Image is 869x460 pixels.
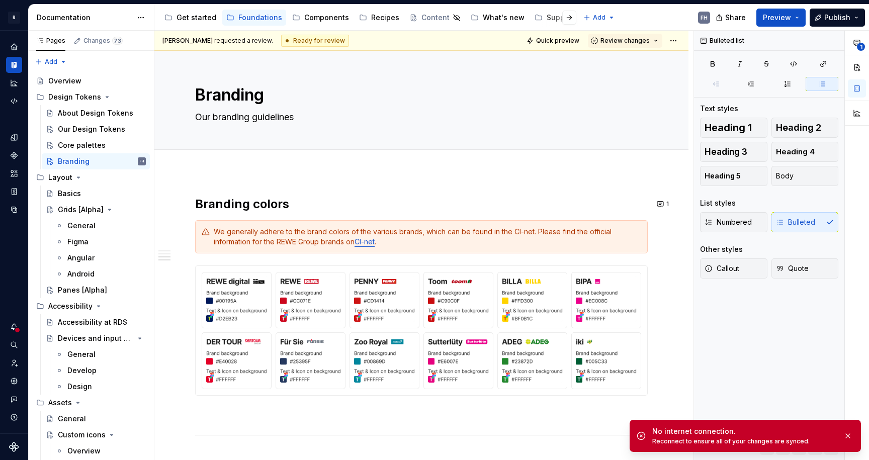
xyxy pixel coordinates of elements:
div: Layout [48,172,72,182]
a: Analytics [6,75,22,91]
div: Page tree [160,8,578,28]
span: Add [45,58,57,66]
div: Accessibility at RDS [58,317,127,327]
div: Devices and input methods [58,333,134,343]
div: Recipes [371,13,399,23]
a: Android [51,266,150,282]
a: Home [6,39,22,55]
button: Heading 1 [700,118,767,138]
a: Panes [Alpha] [42,282,150,298]
div: Assets [32,395,150,411]
span: Publish [824,13,850,23]
div: Branding [58,156,90,166]
button: R [2,7,26,28]
h2: Branding colors [195,196,648,212]
button: Callout [700,258,767,279]
textarea: Branding [193,83,646,107]
div: Basics [58,189,81,199]
a: Figma [51,234,150,250]
button: Heading 5 [700,166,767,186]
span: 1 [666,200,669,208]
div: List styles [700,198,736,208]
div: General [67,221,96,231]
div: About Design Tokens [58,108,133,118]
div: Overview [67,446,101,456]
button: Preview [756,9,806,27]
a: Data sources [6,202,22,218]
a: Grids [Alpha] [42,202,150,218]
textarea: Our branding guidelines [193,109,646,125]
div: Storybook stories [6,183,22,200]
div: FH [701,14,708,22]
a: Design tokens [6,129,22,145]
a: About Design Tokens [42,105,150,121]
a: General [51,218,150,234]
a: General [51,346,150,362]
span: Heading 2 [776,123,821,133]
div: Angular [67,253,95,263]
span: Body [776,171,794,181]
span: 73 [112,37,123,45]
a: BrandingFH [42,153,150,169]
div: Assets [48,398,72,408]
span: Numbered [705,217,752,227]
div: Components [304,13,349,23]
div: Core palettes [58,140,106,150]
div: Documentation [37,13,132,23]
div: Content [421,13,450,23]
a: Invite team [6,355,22,371]
span: Quick preview [536,37,579,45]
span: Heading 1 [705,123,752,133]
div: Search ⌘K [6,337,22,353]
div: We generally adhere to the brand colors of the various brands, which can be found in the CI-net. ... [214,227,641,247]
div: Layout [32,169,150,186]
button: Heading 4 [771,142,839,162]
span: Heading 3 [705,147,747,157]
div: Custom icons [58,430,106,440]
span: [PERSON_NAME] [162,37,213,44]
a: What's new [467,10,529,26]
button: Quick preview [524,34,584,48]
button: Add [32,55,70,69]
a: CI-net [355,237,375,246]
div: Design Tokens [32,89,150,105]
span: requested a review. [162,37,273,45]
div: General [58,414,86,424]
div: Accessibility [32,298,150,314]
a: Components [288,10,353,26]
a: Get started [160,10,220,26]
a: Settings [6,373,22,389]
a: Code automation [6,93,22,109]
div: FH [140,156,144,166]
a: Accessibility at RDS [42,314,150,330]
div: Figma [67,237,89,247]
a: Core palettes [42,137,150,153]
a: Assets [6,165,22,181]
a: Content [405,10,465,26]
button: Add [580,11,618,25]
div: Changes [83,37,123,45]
a: Documentation [6,57,22,73]
div: Other styles [700,244,743,254]
a: Design [51,379,150,395]
svg: Supernova Logo [9,442,19,452]
a: Support [531,10,578,26]
span: Callout [705,263,739,273]
div: Pages [36,37,65,45]
a: Recipes [355,10,403,26]
a: Custom icons [42,427,150,443]
a: Overview [51,443,150,459]
button: Body [771,166,839,186]
div: Text styles [700,104,738,114]
div: Android [67,269,95,279]
div: What's new [483,13,525,23]
div: Accessibility [48,301,93,311]
button: Heading 2 [771,118,839,138]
